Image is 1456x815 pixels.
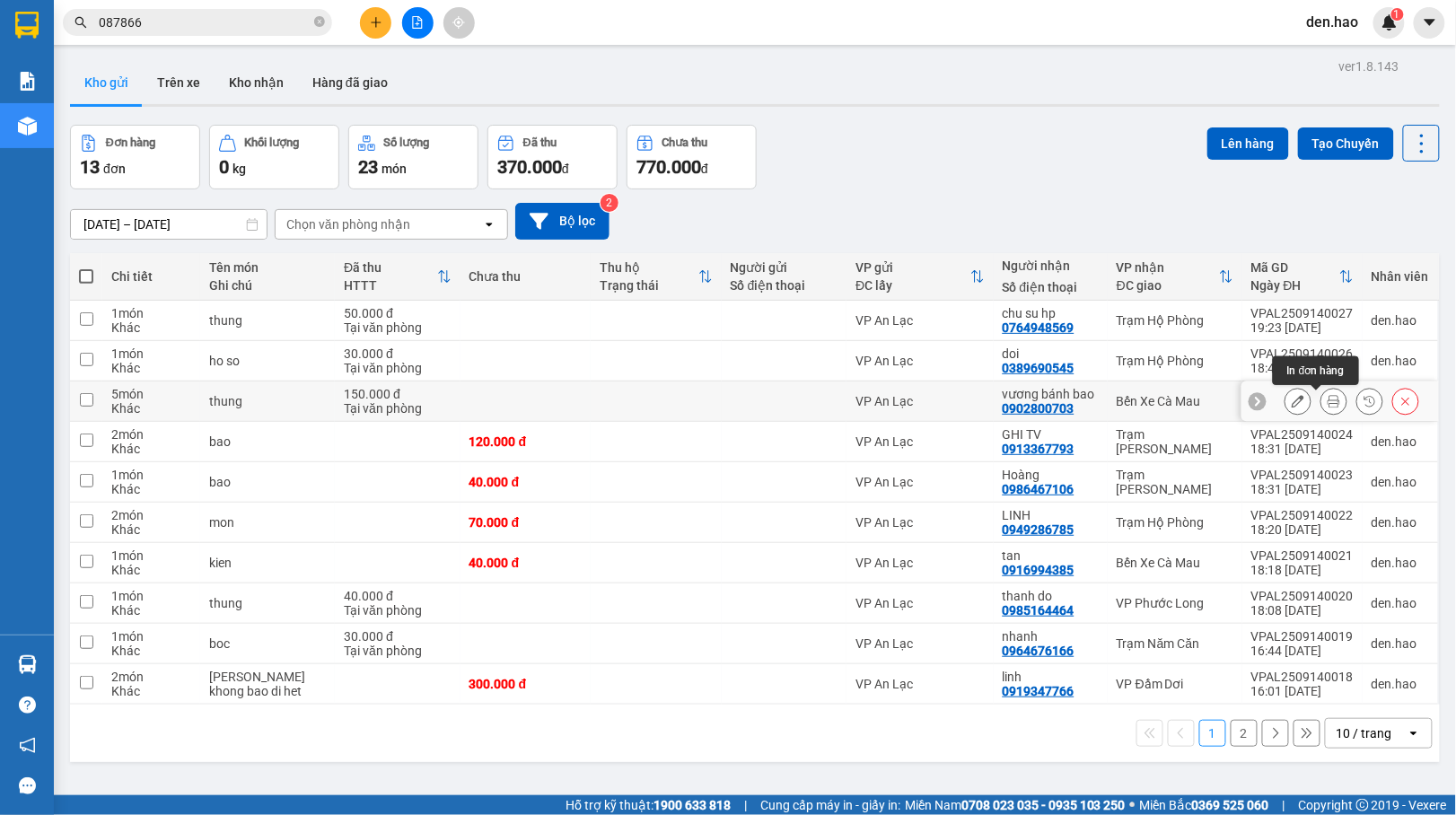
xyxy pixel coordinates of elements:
[209,394,326,408] div: thung
[1285,388,1311,415] div: Sửa đơn hàng
[1356,799,1369,811] span: copyright
[662,136,708,149] div: Chưa thu
[1003,346,1099,361] div: doi
[1003,306,1099,320] div: chu su hp
[209,636,326,651] div: boc
[19,777,36,794] span: message
[168,66,750,89] li: Hotline: 02839552959
[1117,636,1233,651] div: Trạm Năm Căn
[168,44,750,66] li: 26 Phó Cơ Điều, Phường 12
[1003,670,1099,684] div: linh
[731,278,838,293] div: Số điện thoại
[209,684,326,698] div: khong bao di het
[384,136,430,149] div: Số lượng
[1003,361,1074,375] div: 0389690545
[1251,260,1339,275] div: Mã GD
[18,117,37,136] img: warehouse-icon
[562,162,569,176] span: đ
[731,260,838,275] div: Người gửi
[1003,522,1074,537] div: 0949286785
[701,162,708,176] span: đ
[627,125,757,189] button: Chưa thu770.000đ
[1251,278,1339,293] div: Ngày ĐH
[111,346,191,361] div: 1 món
[209,670,326,684] div: bo may lanh
[111,563,191,577] div: Khác
[111,401,191,416] div: Khác
[111,482,191,496] div: Khác
[209,313,326,328] div: thung
[1251,442,1354,456] div: 18:31 [DATE]
[905,795,1126,815] span: Miền Nam
[1003,280,1099,294] div: Số điện thoại
[1199,720,1226,747] button: 1
[298,61,402,104] button: Hàng đã giao
[111,361,191,375] div: Khác
[469,475,583,489] div: 40.000 đ
[846,253,993,301] th: Toggle SortBy
[497,156,562,178] span: 370.000
[111,508,191,522] div: 2 món
[71,210,267,239] input: Select a date range.
[1251,346,1354,361] div: VPAL2509140026
[209,354,326,368] div: ho so
[1117,354,1233,368] div: Trạm Hộ Phòng
[103,162,126,176] span: đơn
[1117,313,1233,328] div: Trạm Hộ Phòng
[1372,434,1429,449] div: den.hao
[344,306,452,320] div: 50.000 đ
[314,14,325,31] span: close-circle
[1003,629,1099,644] div: nhanh
[469,556,583,570] div: 40.000 đ
[1003,259,1099,273] div: Người nhận
[219,156,229,178] span: 0
[1003,401,1074,416] div: 0902800703
[335,253,460,301] th: Toggle SortBy
[22,130,197,160] b: GỬI : VP An Lạc
[1414,7,1445,39] button: caret-down
[344,278,437,293] div: HTTT
[1251,522,1354,537] div: 18:20 [DATE]
[1117,515,1233,530] div: Trạm Hộ Phòng
[411,16,424,29] span: file-add
[360,7,391,39] button: plus
[209,125,339,189] button: Khối lượng0kg
[19,697,36,714] span: question-circle
[344,603,452,618] div: Tại văn phòng
[591,253,722,301] th: Toggle SortBy
[1251,508,1354,522] div: VPAL2509140022
[1251,320,1354,335] div: 19:23 [DATE]
[1372,313,1429,328] div: den.hao
[1372,556,1429,570] div: den.hao
[344,401,452,416] div: Tại văn phòng
[636,156,701,178] span: 770.000
[566,795,731,815] span: Hỗ trợ kỹ thuật:
[1251,563,1354,577] div: 18:18 [DATE]
[344,644,452,658] div: Tại văn phòng
[469,677,583,691] div: 300.000 đ
[1003,508,1099,522] div: LINH
[143,61,215,104] button: Trên xe
[1003,427,1099,442] div: GHI TV
[1381,14,1398,31] img: icon-new-feature
[111,522,191,537] div: Khác
[344,589,452,603] div: 40.000 đ
[469,434,583,449] div: 120.000 đ
[1242,253,1363,301] th: Toggle SortBy
[1407,726,1421,741] svg: open
[855,677,984,691] div: VP An Lạc
[855,556,984,570] div: VP An Lạc
[760,795,900,815] span: Cung cấp máy in - giấy in:
[1003,644,1074,658] div: 0964676166
[1283,795,1285,815] span: |
[1251,644,1354,658] div: 16:44 [DATE]
[111,320,191,335] div: Khác
[601,194,618,212] sup: 2
[1108,253,1242,301] th: Toggle SortBy
[1372,596,1429,610] div: den.hao
[209,515,326,530] div: mon
[855,596,984,610] div: VP An Lạc
[314,16,325,27] span: close-circle
[855,475,984,489] div: VP An Lạc
[469,269,583,284] div: Chưa thu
